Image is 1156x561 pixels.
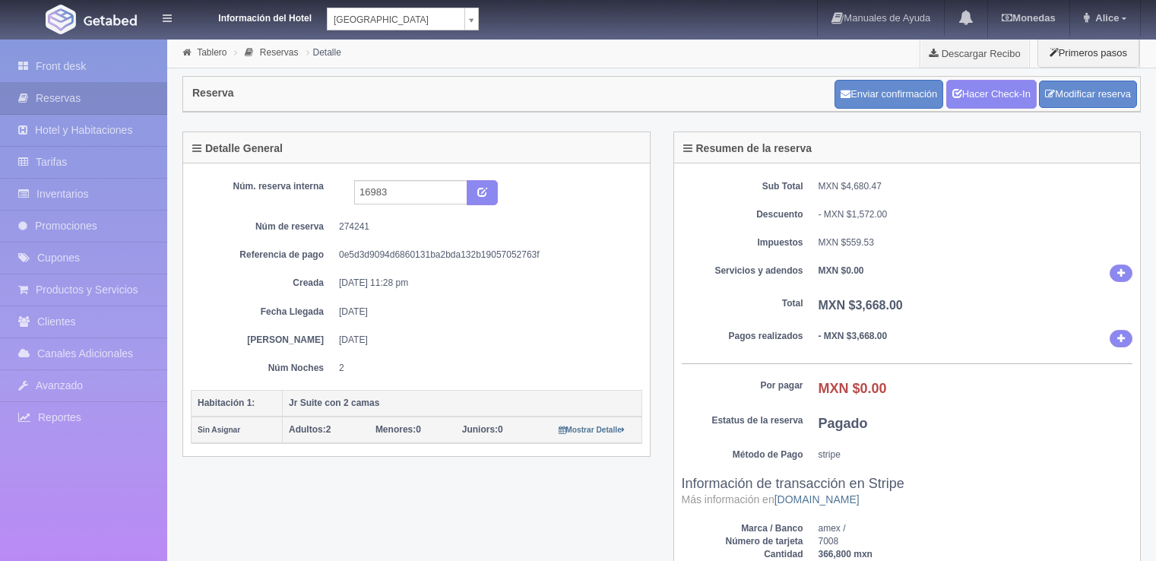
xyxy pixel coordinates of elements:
h4: Detalle General [192,143,283,154]
li: Detalle [302,45,345,59]
dd: [DATE] 11:28 pm [339,277,631,290]
dd: stripe [819,448,1133,461]
strong: Menores: [375,424,416,435]
a: Hacer Check-In [946,80,1037,109]
dt: Marca / Banco [682,522,803,535]
button: Enviar confirmación [835,80,943,109]
strong: Juniors: [462,424,498,435]
b: - MXN $3,668.00 [819,331,888,341]
dd: MXN $4,680.47 [819,180,1133,193]
b: MXN $3,668.00 [819,299,903,312]
b: MXN $0.00 [819,381,887,396]
span: 0 [375,424,421,435]
dd: 274241 [339,220,631,233]
dt: [PERSON_NAME] [202,334,324,347]
small: Sin Asignar [198,426,240,434]
dt: Por pagar [682,379,803,392]
b: 366,800 mxn [819,549,873,559]
dt: Servicios y adendos [682,265,803,277]
dd: amex / [819,522,1133,535]
dt: Total [682,297,803,310]
th: Jr Suite con 2 camas [283,390,642,417]
div: - MXN $1,572.00 [819,208,1133,221]
a: [DOMAIN_NAME] [774,493,860,506]
dt: Método de Pago [682,448,803,461]
a: Tablero [197,47,226,58]
b: Habitación 1: [198,398,255,408]
button: Primeros pasos [1037,38,1139,68]
a: [GEOGRAPHIC_DATA] [327,8,479,30]
small: Más información en [682,493,860,506]
a: Reservas [260,47,299,58]
b: Monedas [1002,12,1055,24]
dt: Descuento [682,208,803,221]
dt: Fecha Llegada [202,306,324,319]
dt: Información del Hotel [190,8,312,25]
dd: [DATE] [339,334,631,347]
img: Getabed [46,5,76,34]
dt: Estatus de la reserva [682,414,803,427]
strong: Adultos: [289,424,326,435]
dt: Núm de reserva [202,220,324,233]
span: [GEOGRAPHIC_DATA] [334,8,458,31]
b: Pagado [819,416,868,431]
small: Mostrar Detalle [559,426,625,434]
dd: [DATE] [339,306,631,319]
h3: Información de transacción en Stripe [682,477,1133,507]
a: Mostrar Detalle [559,424,625,435]
dd: MXN $559.53 [819,236,1133,249]
b: MXN $0.00 [819,265,864,276]
dt: Referencia de pago [202,249,324,261]
dt: Número de tarjeta [682,535,803,548]
dd: 7008 [819,535,1133,548]
dt: Pagos realizados [682,330,803,343]
h4: Reserva [192,87,234,99]
span: Alice [1091,12,1119,24]
dd: 0e5d3d9094d6860131ba2bda132b19057052763f [339,249,631,261]
dt: Creada [202,277,324,290]
span: 2 [289,424,331,435]
dd: 2 [339,362,631,375]
img: Getabed [84,14,137,26]
dt: Sub Total [682,180,803,193]
dt: Impuestos [682,236,803,249]
a: Descargar Recibo [920,38,1029,68]
dt: Núm. reserva interna [202,180,324,193]
a: Modificar reserva [1039,81,1137,109]
span: 0 [462,424,503,435]
dt: Núm Noches [202,362,324,375]
dt: Cantidad [682,548,803,561]
h4: Resumen de la reserva [683,143,812,154]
